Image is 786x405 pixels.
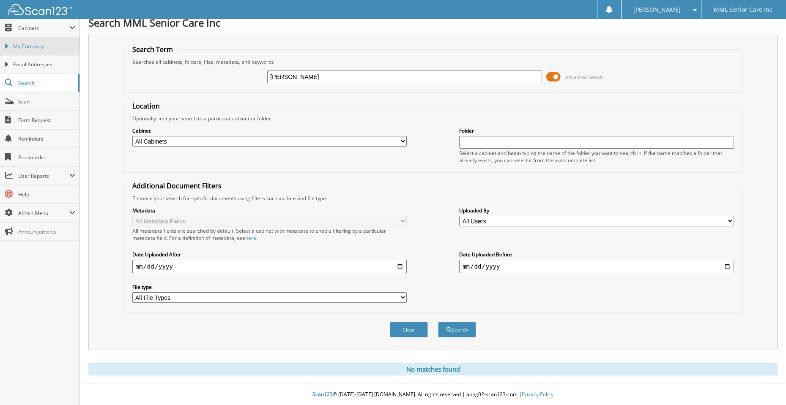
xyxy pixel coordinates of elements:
[88,16,778,30] h1: Search MML Senior Care Inc
[18,209,69,217] span: Admin Menu
[565,74,603,80] span: Advanced Search
[522,391,553,398] a: Privacy Policy
[18,79,74,87] span: Search
[18,154,75,161] span: Bookmarks
[8,4,72,15] img: scan123-logo-white.svg
[18,135,75,142] span: Reminders
[128,45,177,54] legend: Search Term
[459,207,734,214] label: Uploaded By
[128,115,738,122] div: Optionally limit your search to a particular cabinet or folder
[132,127,407,134] label: Cabinet
[13,43,75,50] span: My Company
[18,172,69,179] span: User Reports
[132,251,407,258] label: Date Uploaded After
[714,7,772,12] span: MML Senior Care Inc
[132,207,407,214] label: Metadata
[438,322,476,337] button: Search
[18,117,75,124] span: Form Request
[88,363,778,375] div: No matches found
[18,228,75,235] span: Announcements
[459,149,734,164] div: Select a cabinet and begin typing the name of the folder you want to search in. If the name match...
[132,260,407,273] input: start
[633,7,681,12] span: [PERSON_NAME]
[312,391,333,398] span: Scan123
[18,191,75,198] span: Help
[245,234,256,242] a: here
[13,61,75,68] span: Email Addresses
[132,227,407,242] div: All metadata fields are searched by default. Select a cabinet with metadata to enable filtering b...
[18,98,75,105] span: Scan
[128,101,164,111] legend: Location
[128,58,738,65] div: Searches all cabinets, folders, files, metadata, and keywords
[128,181,226,190] legend: Additional Document Filters
[80,384,786,405] div: © [DATE]-[DATE] [DOMAIN_NAME]. All rights reserved | appg02-scan123-com |
[390,322,428,337] button: Clear
[459,127,734,134] label: Folder
[459,251,734,258] label: Date Uploaded Before
[132,283,407,291] label: File type
[18,24,69,32] span: Cabinets
[128,195,738,202] div: Enhance your search for specific documents using filters such as date and file type.
[459,260,734,273] input: end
